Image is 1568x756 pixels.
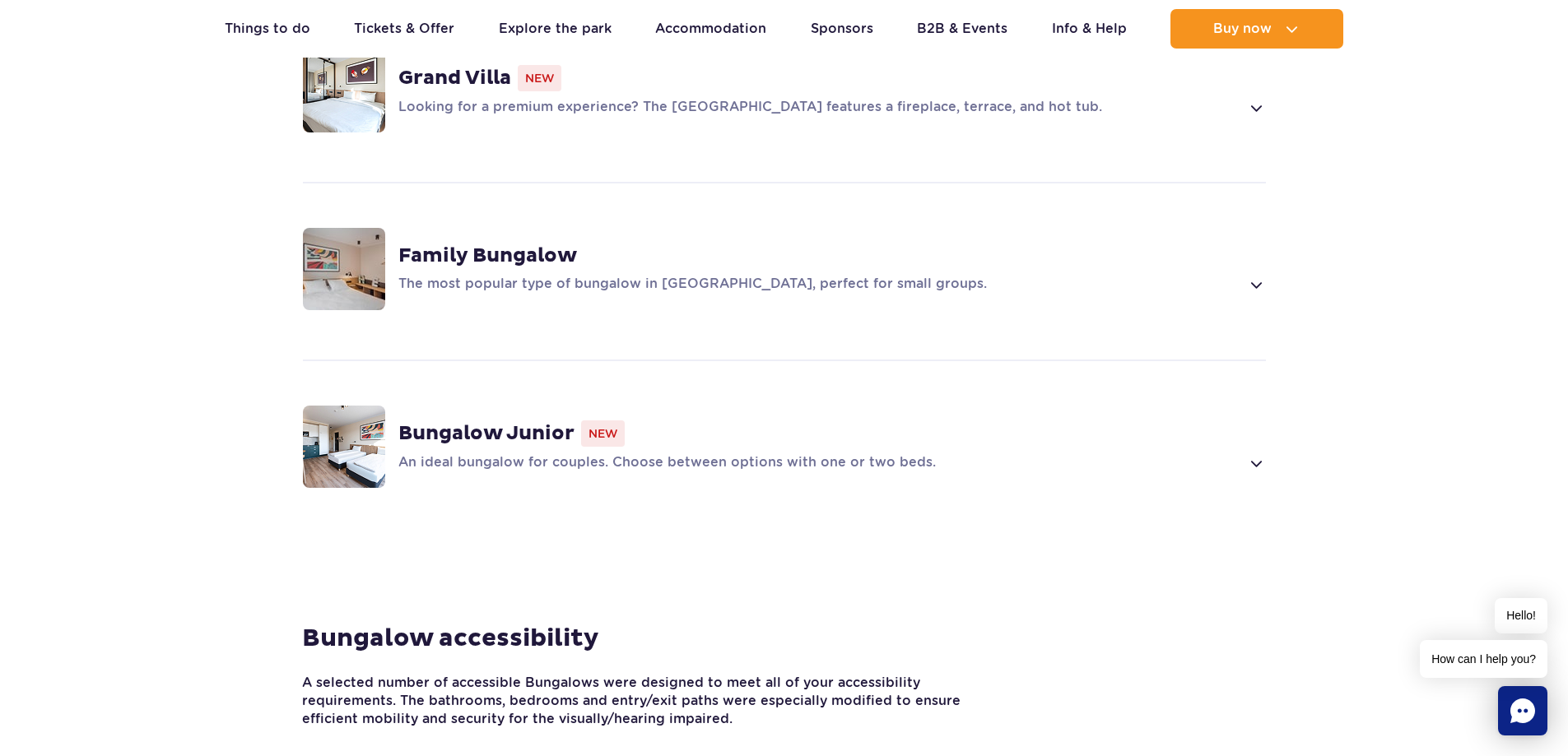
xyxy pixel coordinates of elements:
[398,453,1240,473] p: An ideal bungalow for couples. Choose between options with one or two beds.
[1498,686,1547,735] div: Chat
[1420,640,1547,678] span: How can I help you?
[225,9,310,49] a: Things to do
[354,9,454,49] a: Tickets & Offer
[499,9,612,49] a: Explore the park
[398,98,1240,118] p: Looking for a premium experience? The [GEOGRAPHIC_DATA] features a fireplace, terrace, and hot tub.
[398,66,511,90] strong: Grand Villa
[581,420,625,447] span: New
[398,243,577,268] strong: Family Bungalow
[655,9,766,49] a: Accommodation
[398,421,575,446] strong: Bungalow Junior
[398,275,1240,295] p: The most popular type of bungalow in [GEOGRAPHIC_DATA], perfect for small groups.
[811,9,873,49] a: Sponsors
[302,674,990,728] p: A selected number of accessible Bungalows were designed to meet all of your accessibility require...
[1170,9,1343,49] button: Buy now
[1052,9,1127,49] a: Info & Help
[917,9,1007,49] a: B2B & Events
[518,65,561,91] span: New
[1213,21,1272,36] span: Buy now
[1495,598,1547,633] span: Hello!
[302,623,1266,654] h4: Bungalow accessibility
